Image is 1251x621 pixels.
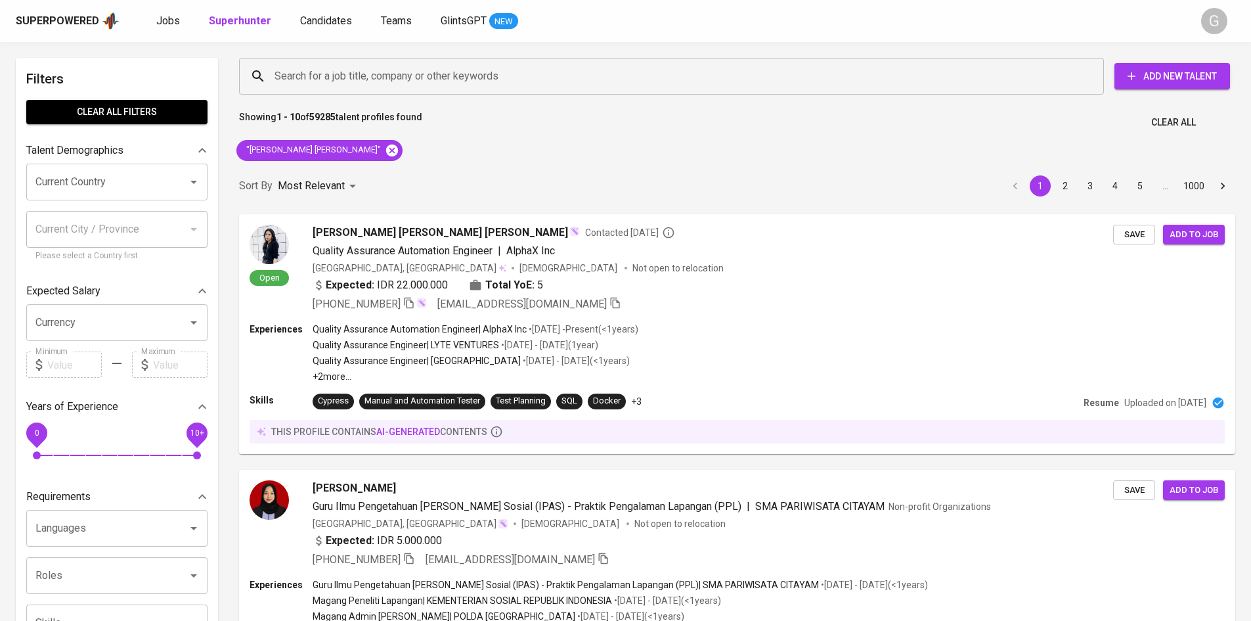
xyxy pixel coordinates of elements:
[190,428,204,438] span: 10+
[26,278,208,304] div: Expected Salary
[612,594,721,607] p: • [DATE] - [DATE] ( <1 years )
[1120,227,1149,242] span: Save
[313,338,499,352] p: Quality Assurance Engineer | LYTE VENTURES
[593,395,621,407] div: Docker
[1212,175,1233,196] button: Go to next page
[300,13,355,30] a: Candidates
[498,243,501,259] span: |
[34,428,39,438] span: 0
[313,262,506,275] div: [GEOGRAPHIC_DATA], [GEOGRAPHIC_DATA]
[250,394,313,407] p: Skills
[506,244,555,257] span: AlphaX Inc
[313,323,527,336] p: Quality Assurance Automation Engineer | AlphaX Inc
[26,394,208,420] div: Years of Experience
[889,501,991,512] span: Non-profit Organizations
[185,173,203,191] button: Open
[1163,225,1225,245] button: Add to job
[747,499,750,515] span: |
[313,225,568,241] span: [PERSON_NAME] [PERSON_NAME] [PERSON_NAME]
[250,480,289,520] img: 35398b13978dc18022b2ebfbfa50b034.jpeg
[313,500,741,513] span: Guru Ilmu Pengetahuan [PERSON_NAME] Sosial (IPAS) - Praktik Pengalaman Lapangan (PPL)
[755,500,885,513] span: SMA PARIWISATA CITAYAM
[632,262,724,275] p: Not open to relocation
[209,14,271,27] b: Superhunter
[313,277,448,293] div: IDR 22.000.000
[313,553,401,566] span: [PHONE_NUMBER]
[441,13,518,30] a: GlintsGPT NEW
[326,277,374,293] b: Expected:
[381,13,414,30] a: Teams
[313,298,401,310] span: [PHONE_NUMBER]
[426,553,595,566] span: [EMAIL_ADDRESS][DOMAIN_NAME]
[26,137,208,164] div: Talent Demographics
[1163,480,1225,501] button: Add to job
[300,14,352,27] span: Candidates
[16,11,120,31] a: Superpoweredapp logo
[271,425,487,438] p: this profile contains contents
[489,15,518,28] span: NEW
[364,395,480,407] div: Manual and Automation Tester
[236,144,389,156] span: "[PERSON_NAME] [PERSON_NAME]"
[278,178,345,194] p: Most Relevant
[1201,8,1227,34] div: G
[496,395,546,407] div: Test Planning
[250,578,313,591] p: Experiences
[236,140,403,161] div: "[PERSON_NAME] [PERSON_NAME]"
[416,298,427,308] img: magic_wand.svg
[326,533,374,549] b: Expected:
[37,104,197,120] span: Clear All filters
[1130,175,1151,196] button: Go to page 5
[35,250,198,263] p: Please select a Country first
[485,277,535,293] b: Total YoE:
[1146,110,1201,135] button: Clear All
[313,594,612,607] p: Magang Peneliti Lapangan | KEMENTERIAN SOSIAL REPUBLIK INDONESIA
[276,112,300,122] b: 1 - 10
[634,517,726,530] p: Not open to relocation
[239,214,1235,454] a: Open[PERSON_NAME] [PERSON_NAME] [PERSON_NAME]Contacted [DATE]Quality Assurance Automation Enginee...
[185,313,203,332] button: Open
[313,578,819,591] p: Guru Ilmu Pengetahuan [PERSON_NAME] Sosial (IPAS) - Praktik Pengalaman Lapangan (PPL) | SMA PARIW...
[26,399,118,415] p: Years of Experience
[239,110,422,135] p: Showing of talent profiles found
[1124,396,1206,409] p: Uploaded on [DATE]
[318,395,349,407] div: Cypress
[313,354,521,367] p: Quality Assurance Engineer | [GEOGRAPHIC_DATA]
[26,143,123,158] p: Talent Demographics
[1179,175,1208,196] button: Go to page 1000
[1114,63,1230,89] button: Add New Talent
[313,533,442,549] div: IDR 5.000.000
[156,14,180,27] span: Jobs
[313,244,493,257] span: Quality Assurance Automation Engineer
[26,484,208,510] div: Requirements
[1030,175,1051,196] button: page 1
[1120,483,1149,498] span: Save
[376,426,440,437] span: AI-generated
[1170,483,1218,498] span: Add to job
[1003,175,1235,196] nav: pagination navigation
[209,13,274,30] a: Superhunter
[569,226,580,237] img: magic_wand.svg
[1113,480,1155,501] button: Save
[278,174,361,198] div: Most Relevant
[521,517,621,530] span: [DEMOGRAPHIC_DATA]
[1125,68,1219,85] span: Add New Talent
[313,480,396,496] span: [PERSON_NAME]
[1080,175,1101,196] button: Go to page 3
[250,323,313,336] p: Experiences
[527,323,638,336] p: • [DATE] - Present ( <1 years )
[441,14,487,27] span: GlintsGPT
[1113,225,1155,245] button: Save
[1170,227,1218,242] span: Add to job
[537,277,543,293] span: 5
[185,566,203,585] button: Open
[254,272,285,283] span: Open
[250,225,289,264] img: 41e58975283a6a24b136cbec05c21abf.jpg
[1105,175,1126,196] button: Go to page 4
[819,578,928,591] p: • [DATE] - [DATE] ( <1 years )
[47,352,102,378] input: Value
[239,178,273,194] p: Sort By
[26,489,91,505] p: Requirements
[309,112,336,122] b: 59285
[585,226,675,239] span: Contacted [DATE]
[26,68,208,89] h6: Filters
